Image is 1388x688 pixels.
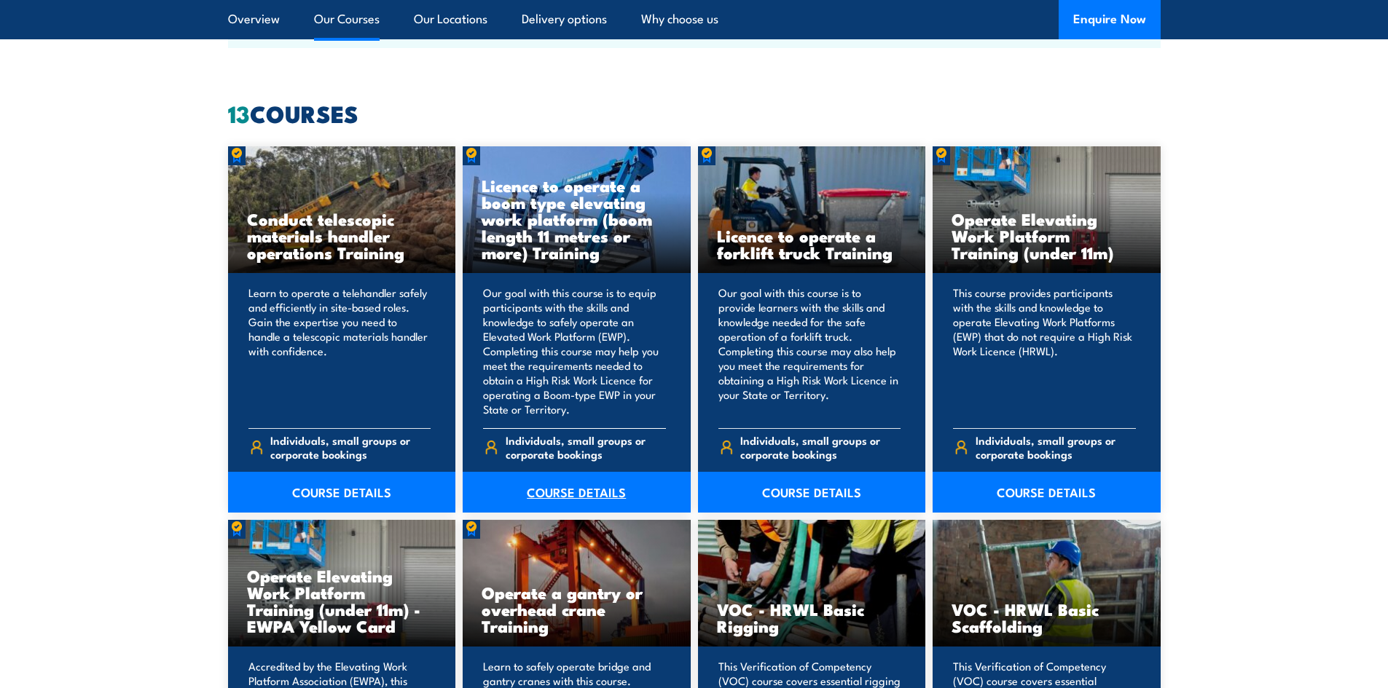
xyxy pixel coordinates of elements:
[248,285,431,416] p: Learn to operate a telehandler safely and efficiently in site-based roles. Gain the expertise you...
[482,584,672,634] h3: Operate a gantry or overhead crane Training
[247,567,437,634] h3: Operate Elevating Work Platform Training (under 11m) - EWPA Yellow Card
[228,103,1161,123] h2: COURSES
[463,472,691,513] a: COURSE DETAILS
[976,433,1136,461] span: Individuals, small groups or corporate bookings
[953,285,1136,416] p: This course provides participants with the skills and knowledge to operate Elevating Work Platfor...
[482,177,672,261] h3: Licence to operate a boom type elevating work platform (boom length 11 metres or more) Training
[717,601,907,634] h3: VOC - HRWL Basic Rigging
[270,433,431,461] span: Individuals, small groups or corporate bookings
[228,472,456,513] a: COURSE DETAILS
[740,433,901,461] span: Individuals, small groups or corporate bookings
[952,601,1142,634] h3: VOC - HRWL Basic Scaffolding
[717,227,907,261] h3: Licence to operate a forklift truck Training
[952,210,1142,261] h3: Operate Elevating Work Platform Training (under 11m)
[698,472,926,513] a: COURSE DETAILS
[933,472,1161,513] a: COURSE DETAILS
[228,95,250,131] strong: 13
[718,285,901,416] p: Our goal with this course is to provide learners with the skills and knowledge needed for the saf...
[483,285,666,416] p: Our goal with this course is to equip participants with the skills and knowledge to safely operat...
[506,433,666,461] span: Individuals, small groups or corporate bookings
[247,210,437,261] h3: Conduct telescopic materials handler operations Training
